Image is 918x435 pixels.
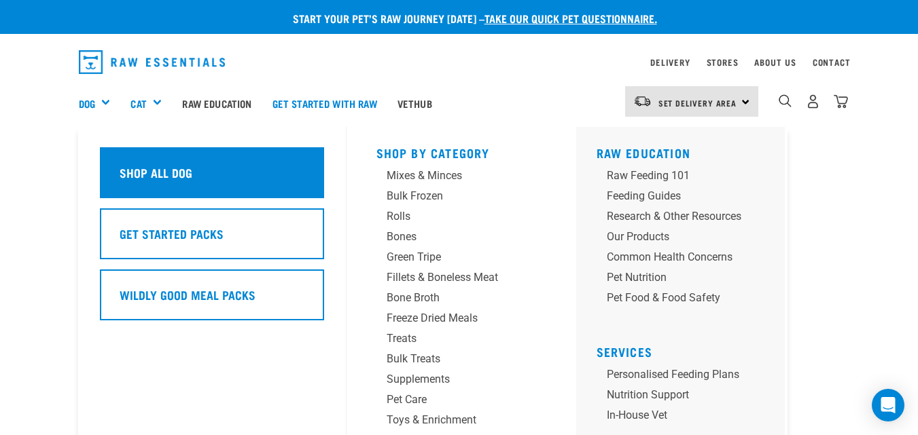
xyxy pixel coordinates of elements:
[376,310,546,330] a: Freeze Dried Meals
[120,286,255,303] h5: Wildly Good Meal Packs
[779,94,792,107] img: home-icon-1@2x.png
[387,310,514,326] div: Freeze Dried Meals
[607,290,741,306] div: Pet Food & Food Safety
[597,407,774,428] a: In-house vet
[834,94,848,109] img: home-icon@2x.png
[597,387,774,407] a: Nutrition Support
[387,371,514,387] div: Supplements
[130,96,146,111] a: Cat
[387,229,514,245] div: Bones
[707,60,739,64] a: Stores
[376,249,546,269] a: Green Tripe
[387,412,514,428] div: Toys & Enrichment
[376,229,546,249] a: Bones
[387,392,514,408] div: Pet Care
[597,366,774,387] a: Personalised Feeding Plans
[376,392,546,412] a: Pet Care
[806,94,820,109] img: user.png
[262,76,387,130] a: Get started with Raw
[387,249,514,265] div: Green Tripe
[607,208,741,225] div: Research & Other Resources
[813,60,851,64] a: Contact
[387,188,514,204] div: Bulk Frozen
[387,269,514,286] div: Fillets & Boneless Meat
[597,229,774,249] a: Our Products
[376,412,546,432] a: Toys & Enrichment
[387,330,514,347] div: Treats
[607,188,741,204] div: Feeding Guides
[754,60,796,64] a: About Us
[607,229,741,245] div: Our Products
[79,96,95,111] a: Dog
[597,188,774,208] a: Feeding Guides
[376,371,546,392] a: Supplements
[607,269,741,286] div: Pet Nutrition
[79,50,226,74] img: Raw Essentials Logo
[120,164,192,181] h5: Shop All Dog
[172,76,262,130] a: Raw Education
[597,345,774,356] h5: Services
[658,100,737,105] span: Set Delivery Area
[68,45,851,79] nav: dropdown navigation
[597,249,774,269] a: Common Health Concerns
[387,76,442,130] a: Vethub
[100,269,324,330] a: Wildly Good Meal Packs
[597,208,774,229] a: Research & Other Resources
[376,146,546,157] h5: Shop By Category
[597,149,691,156] a: Raw Education
[872,389,904,421] div: Open Intercom Messenger
[376,351,546,371] a: Bulk Treats
[376,168,546,188] a: Mixes & Minces
[120,225,224,242] h5: Get Started Packs
[484,15,657,21] a: take our quick pet questionnaire.
[376,208,546,229] a: Rolls
[387,290,514,306] div: Bone Broth
[633,95,652,107] img: van-moving.png
[387,351,514,367] div: Bulk Treats
[597,168,774,188] a: Raw Feeding 101
[376,269,546,290] a: Fillets & Boneless Meat
[387,168,514,184] div: Mixes & Minces
[607,168,741,184] div: Raw Feeding 101
[650,60,690,64] a: Delivery
[376,330,546,351] a: Treats
[100,147,324,208] a: Shop All Dog
[387,208,514,225] div: Rolls
[376,188,546,208] a: Bulk Frozen
[597,290,774,310] a: Pet Food & Food Safety
[597,269,774,290] a: Pet Nutrition
[376,290,546,310] a: Bone Broth
[607,249,741,265] div: Common Health Concerns
[100,208,324,269] a: Get Started Packs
